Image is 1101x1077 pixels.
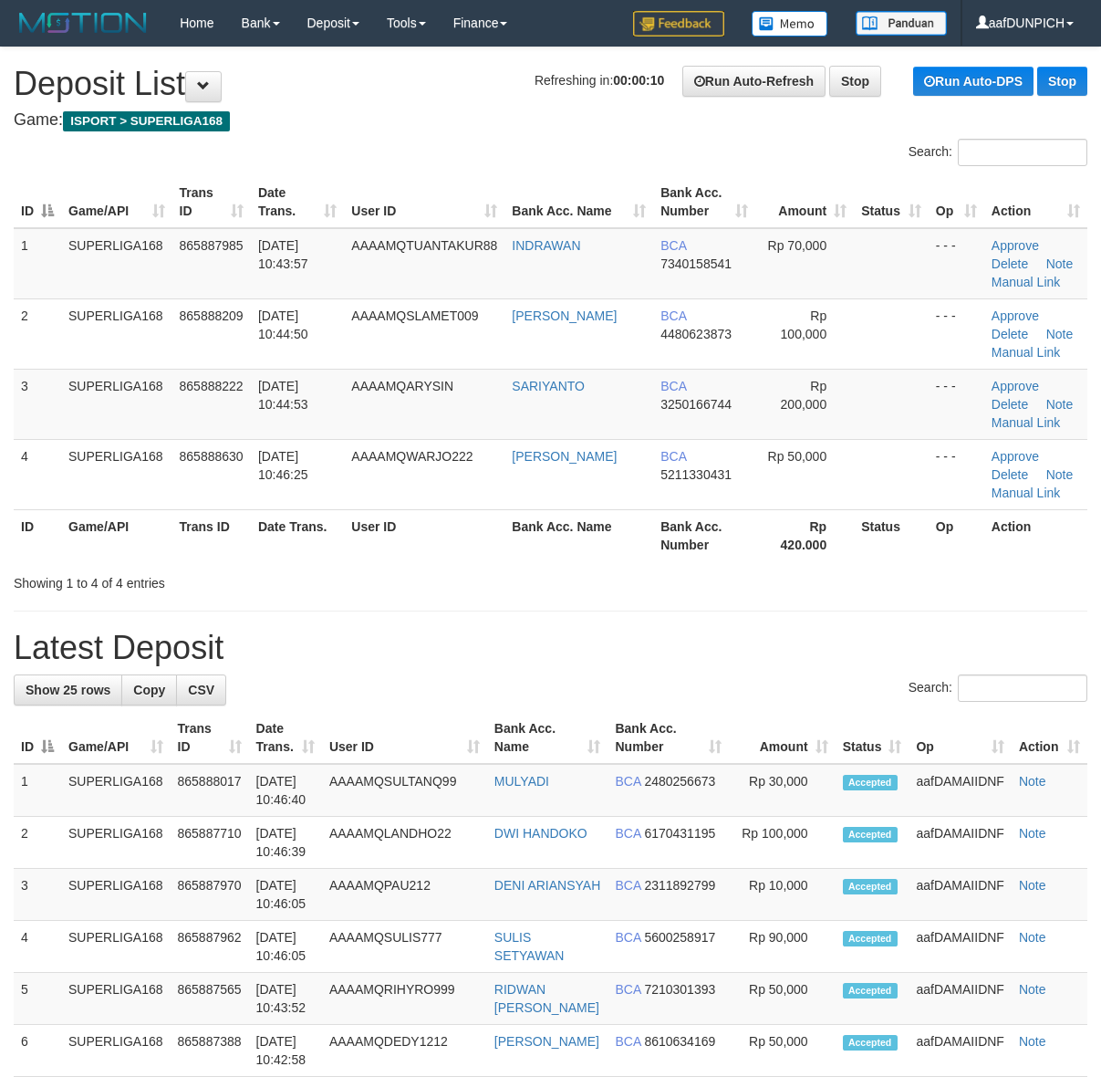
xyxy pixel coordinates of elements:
[61,509,172,561] th: Game/API
[633,11,724,37] img: Feedback.jpg
[992,345,1061,360] a: Manual Link
[61,439,172,509] td: SUPERLIGA168
[909,817,1011,869] td: aafDAMAIIDNF
[322,764,487,817] td: AAAAMQSULTANQ99
[958,139,1087,166] input: Search:
[344,176,504,228] th: User ID: activate to sort column ascending
[729,921,835,973] td: Rp 90,000
[856,11,947,36] img: panduan.png
[512,449,617,464] a: [PERSON_NAME]
[854,176,929,228] th: Status: activate to sort column ascending
[14,66,1087,102] h1: Deposit List
[512,238,580,253] a: INDRAWAN
[344,509,504,561] th: User ID
[909,712,1011,764] th: Op: activate to sort column ascending
[61,176,172,228] th: Game/API: activate to sort column ascending
[249,764,322,817] td: [DATE] 10:46:40
[909,921,1011,973] td: aafDAMAIIDNF
[351,449,473,464] span: AAAAMQWARJO222
[121,674,177,706] a: Copy
[992,275,1061,289] a: Manual Link
[615,878,640,893] span: BCA
[660,467,732,482] span: Copy 5211330431 to clipboard
[351,379,453,393] span: AAAAMQARYSIN
[615,1034,640,1049] span: BCA
[992,449,1039,464] a: Approve
[14,439,61,509] td: 4
[843,1035,898,1051] span: Accepted
[729,712,835,764] th: Amount: activate to sort column ascending
[615,930,640,945] span: BCA
[644,982,715,997] span: Copy 7210301393 to clipboard
[504,509,653,561] th: Bank Acc. Name
[729,1025,835,1077] td: Rp 50,000
[781,308,827,341] span: Rp 100,000
[14,567,445,592] div: Showing 1 to 4 of 4 entries
[929,298,984,369] td: - - -
[929,439,984,509] td: - - -
[133,683,165,697] span: Copy
[613,73,664,88] strong: 00:00:10
[322,921,487,973] td: AAAAMQSULIS777
[188,683,214,697] span: CSV
[258,238,308,271] span: [DATE] 10:43:57
[909,869,1011,921] td: aafDAMAIIDNF
[644,878,715,893] span: Copy 2311892799 to clipboard
[660,449,686,464] span: BCA
[494,774,549,789] a: MULYADI
[660,397,732,412] span: Copy 3250166744 to clipboard
[63,111,230,131] span: ISPORT > SUPERLIGA168
[843,879,898,894] span: Accepted
[1019,930,1046,945] a: Note
[351,238,497,253] span: AAAAMQTUANTAKUR88
[755,509,855,561] th: Rp 420.000
[14,674,122,706] a: Show 25 rows
[322,712,487,764] th: User ID: activate to sort column ascending
[615,774,640,789] span: BCA
[14,369,61,439] td: 3
[61,369,172,439] td: SUPERLIGA168
[992,397,1028,412] a: Delete
[781,379,827,412] span: Rp 200,000
[682,66,826,97] a: Run Auto-Refresh
[729,869,835,921] td: Rp 10,000
[984,176,1087,228] th: Action: activate to sort column ascending
[660,327,732,341] span: Copy 4480623873 to clipboard
[1019,1034,1046,1049] a: Note
[322,869,487,921] td: AAAAMQPAU212
[660,256,732,271] span: Copy 7340158541 to clipboard
[660,308,686,323] span: BCA
[14,9,152,37] img: MOTION_logo.png
[929,509,984,561] th: Op
[992,415,1061,430] a: Manual Link
[61,869,171,921] td: SUPERLIGA168
[322,817,487,869] td: AAAAMQLANDHO22
[176,674,226,706] a: CSV
[768,449,827,464] span: Rp 50,000
[992,308,1039,323] a: Approve
[1019,982,1046,997] a: Note
[249,973,322,1025] td: [DATE] 10:43:52
[929,369,984,439] td: - - -
[249,712,322,764] th: Date Trans.: activate to sort column ascending
[992,467,1028,482] a: Delete
[172,176,251,228] th: Trans ID: activate to sort column ascending
[171,1025,249,1077] td: 865887388
[843,775,898,790] span: Accepted
[660,379,686,393] span: BCA
[61,764,171,817] td: SUPERLIGA168
[26,683,110,697] span: Show 25 rows
[487,712,608,764] th: Bank Acc. Name: activate to sort column ascending
[14,298,61,369] td: 2
[322,1025,487,1077] td: AAAAMQDEDY1212
[913,67,1033,96] a: Run Auto-DPS
[351,308,478,323] span: AAAAMQSLAMET009
[61,1025,171,1077] td: SUPERLIGA168
[494,982,599,1015] a: RIDWAN [PERSON_NAME]
[653,176,754,228] th: Bank Acc. Number: activate to sort column ascending
[929,228,984,299] td: - - -
[14,712,61,764] th: ID: activate to sort column descending
[14,111,1087,130] h4: Game:
[929,176,984,228] th: Op: activate to sort column ascending
[171,764,249,817] td: 865888017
